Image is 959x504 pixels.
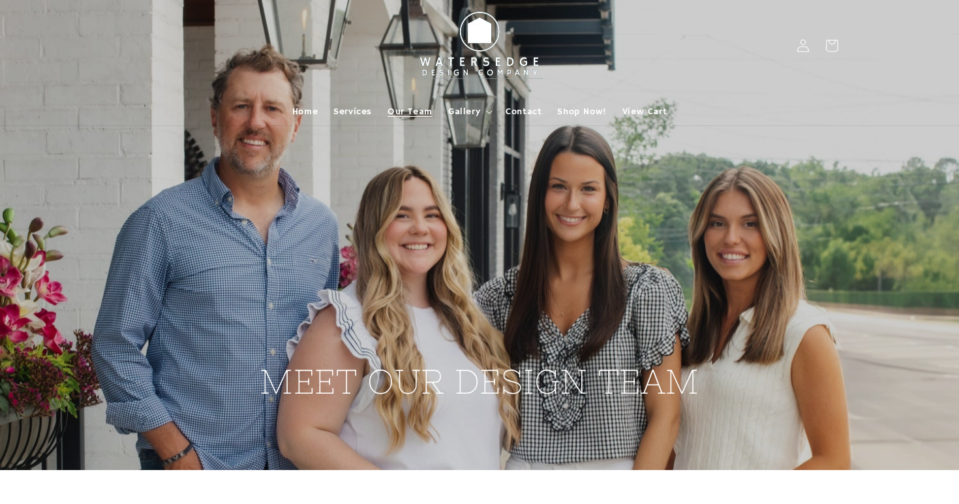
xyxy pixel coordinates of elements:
span: View Cart [622,106,667,118]
a: Home [284,98,326,125]
a: Our Team [380,98,440,125]
a: Services [326,98,380,125]
h2: MEET OUR DESIGN TEAM [260,66,699,404]
a: Shop Now! [549,98,614,125]
summary: Gallery [440,98,498,125]
span: Services [333,106,372,118]
span: Shop Now! [557,106,606,118]
img: Watersedge Design Co [408,5,551,86]
span: Gallery [448,106,480,118]
span: Home [292,106,318,118]
span: Contact [506,106,541,118]
span: Our Team [388,106,433,118]
a: Contact [498,98,549,125]
a: View Cart [615,98,675,125]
